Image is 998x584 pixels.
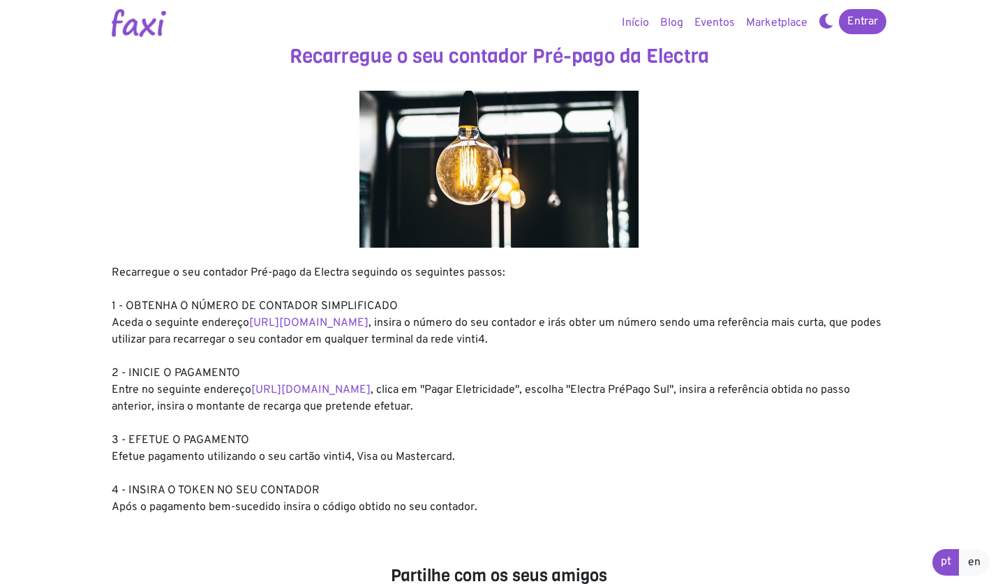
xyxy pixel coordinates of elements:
[689,9,740,37] a: Eventos
[112,9,166,37] img: Logotipo Faxi Online
[359,91,639,248] img: energy.jpg
[655,9,689,37] a: Blog
[112,45,886,68] h3: Recarregue o seu contador Pré-pago da Electra
[616,9,655,37] a: Início
[112,264,886,516] div: Recarregue o seu contador Pré-pago da Electra seguindo os seguintes passos: 1 - OBTENHA O NÚMERO ...
[249,316,368,330] a: [URL][DOMAIN_NAME]
[839,9,886,34] a: Entrar
[932,549,960,576] a: pt
[959,549,990,576] a: en
[251,383,371,397] a: [URL][DOMAIN_NAME]
[740,9,813,37] a: Marketplace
